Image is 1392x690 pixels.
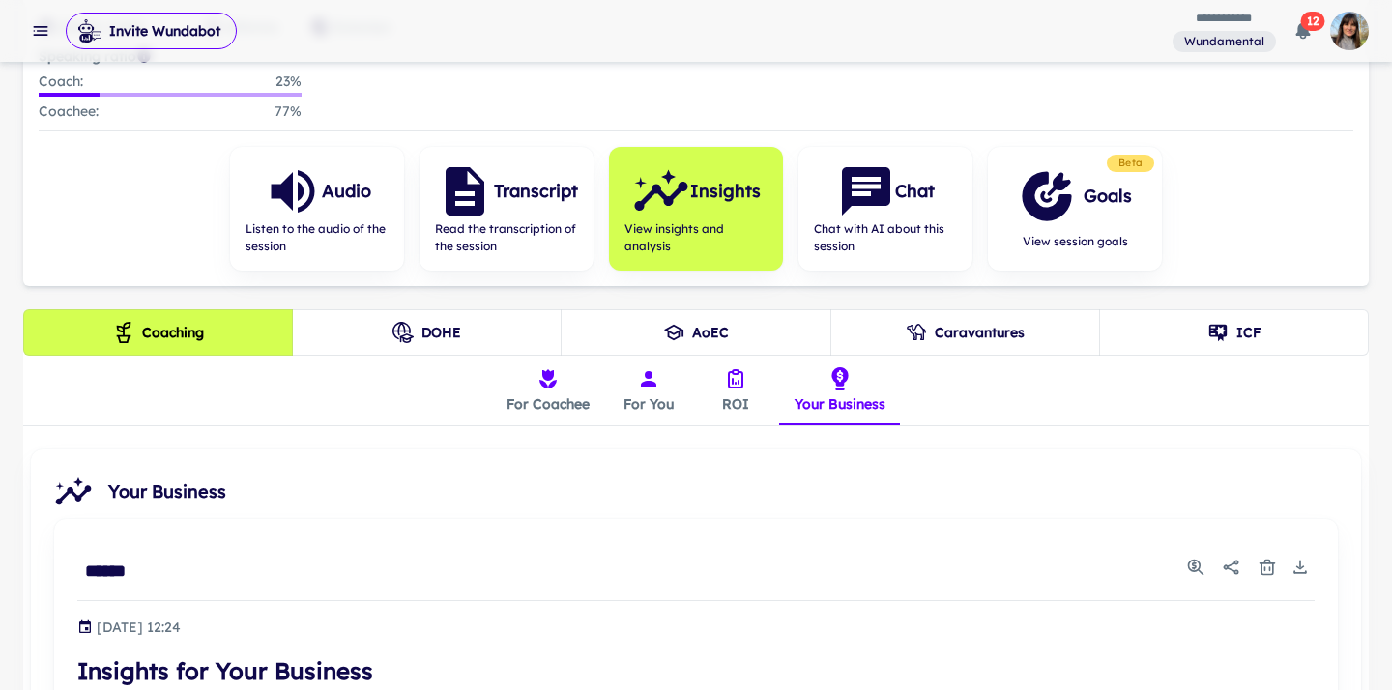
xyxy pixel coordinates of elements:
p: 77 % [275,101,302,123]
span: View session goals [1018,233,1132,250]
button: ICF [1099,309,1369,356]
span: Chat with AI about this session [814,220,957,255]
div: insights tabs [491,356,901,425]
button: AoEC [561,309,830,356]
span: View insights and analysis [624,220,768,255]
span: Beta [1111,156,1150,171]
button: Share report [1214,550,1249,585]
h6: Transcript [494,178,578,205]
button: ROI [692,356,779,425]
p: Coach : [39,71,83,93]
h6: Goals [1084,183,1132,210]
h6: Chat [895,178,935,205]
p: Coachee : [39,101,99,123]
button: Invite Wundabot [66,13,237,49]
button: ChatChat with AI about this session [798,147,972,271]
span: You are a member of this workspace. Contact your workspace owner for assistance. [1173,29,1276,53]
img: photoURL [1330,12,1369,50]
button: For Coachee [491,356,605,425]
p: 23 % [275,71,302,93]
button: GoalsView session goals [988,147,1162,271]
button: Download [1286,553,1315,582]
p: Generated at [97,617,181,638]
button: Usage Statistics [1181,553,1210,582]
span: Invite Wundabot to record a meeting [66,12,237,50]
span: Read the transcription of the session [435,220,578,255]
span: Wundamental [1176,33,1272,50]
h6: Insights [690,178,761,205]
span: Listen to the audio of the session [246,220,389,255]
button: Caravantures [830,309,1100,356]
button: DOHE [292,309,562,356]
button: TranscriptRead the transcription of the session [420,147,594,271]
div: theme selection [23,309,1369,356]
button: Coaching [23,309,293,356]
span: Your Business [108,478,1346,505]
button: 12 [1284,12,1322,50]
button: For You [605,356,692,425]
span: 12 [1301,12,1325,31]
h6: Audio [322,178,371,205]
button: AudioListen to the audio of the session [230,147,404,271]
h4: Insights for Your Business [77,653,1315,688]
button: Delete [1253,553,1282,582]
button: InsightsView insights and analysis [609,147,783,271]
button: Your Business [779,356,901,425]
